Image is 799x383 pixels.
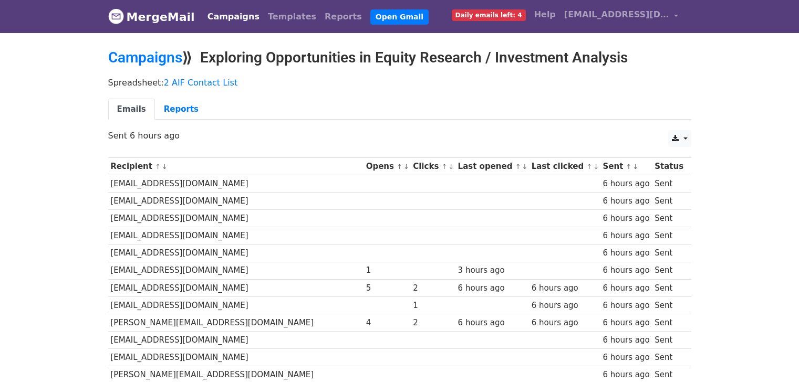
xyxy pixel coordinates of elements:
a: ↑ [586,163,592,171]
a: Reports [320,6,366,27]
td: Sent [652,349,686,366]
td: Sent [652,175,686,193]
td: [EMAIL_ADDRESS][DOMAIN_NAME] [108,244,364,262]
a: Emails [108,99,155,120]
td: [EMAIL_ADDRESS][DOMAIN_NAME] [108,175,364,193]
td: [EMAIL_ADDRESS][DOMAIN_NAME] [108,262,364,279]
div: 6 hours ago [603,352,649,364]
a: ↑ [626,163,632,171]
a: ↓ [403,163,409,171]
div: 2 [413,317,453,329]
th: Last clicked [529,158,600,175]
td: [EMAIL_ADDRESS][DOMAIN_NAME] [108,227,364,244]
div: 1 [413,300,453,312]
div: 6 hours ago [603,230,649,242]
a: Reports [155,99,207,120]
div: 6 hours ago [603,334,649,346]
div: 6 hours ago [603,300,649,312]
div: 6 hours ago [532,317,598,329]
div: 6 hours ago [603,317,649,329]
td: Sent [652,262,686,279]
p: Sent 6 hours ago [108,130,691,141]
a: ↑ [397,163,402,171]
a: ↓ [593,163,599,171]
div: 6 hours ago [603,195,649,207]
a: Open Gmail [370,9,429,25]
div: 3 hours ago [458,264,526,276]
div: 6 hours ago [458,282,526,294]
div: 6 hours ago [603,264,649,276]
a: Templates [264,6,320,27]
a: ↑ [442,163,448,171]
th: Clicks [410,158,455,175]
td: [PERSON_NAME][EMAIL_ADDRESS][DOMAIN_NAME] [108,314,364,331]
a: Help [530,4,560,25]
div: 4 [366,317,408,329]
a: ↑ [515,163,521,171]
p: Spreadsheet: [108,77,691,88]
th: Status [652,158,686,175]
td: Sent [652,210,686,227]
td: Sent [652,332,686,349]
div: 6 hours ago [603,178,649,190]
a: ↑ [155,163,161,171]
a: Campaigns [108,49,182,66]
h2: ⟫ Exploring Opportunities in Equity Research / Investment Analysis [108,49,691,67]
div: 5 [366,282,408,294]
div: 6 hours ago [532,300,598,312]
td: Sent [652,296,686,314]
a: ↓ [522,163,527,171]
div: 6 hours ago [458,317,526,329]
a: ↓ [632,163,638,171]
div: 1 [366,264,408,276]
a: [EMAIL_ADDRESS][DOMAIN_NAME] [560,4,683,29]
a: Daily emails left: 4 [448,4,530,25]
th: Opens [364,158,411,175]
td: Sent [652,314,686,331]
td: [EMAIL_ADDRESS][DOMAIN_NAME] [108,279,364,296]
div: 6 hours ago [603,282,649,294]
a: ↓ [448,163,454,171]
a: 2 AIF Contact List [164,78,238,88]
td: Sent [652,227,686,244]
td: Sent [652,193,686,210]
td: [EMAIL_ADDRESS][DOMAIN_NAME] [108,193,364,210]
th: Sent [600,158,652,175]
div: 2 [413,282,453,294]
div: 6 hours ago [603,212,649,225]
td: Sent [652,279,686,296]
img: MergeMail logo [108,8,124,24]
td: [EMAIL_ADDRESS][DOMAIN_NAME] [108,349,364,366]
div: 6 hours ago [603,247,649,259]
th: Recipient [108,158,364,175]
td: [EMAIL_ADDRESS][DOMAIN_NAME] [108,210,364,227]
a: ↓ [162,163,168,171]
th: Last opened [455,158,529,175]
div: 6 hours ago [532,282,598,294]
td: [EMAIL_ADDRESS][DOMAIN_NAME] [108,332,364,349]
a: MergeMail [108,6,195,28]
div: 6 hours ago [603,369,649,381]
td: Sent [652,244,686,262]
a: Campaigns [203,6,264,27]
td: [EMAIL_ADDRESS][DOMAIN_NAME] [108,296,364,314]
span: [EMAIL_ADDRESS][DOMAIN_NAME] [564,8,669,21]
span: Daily emails left: 4 [452,9,526,21]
